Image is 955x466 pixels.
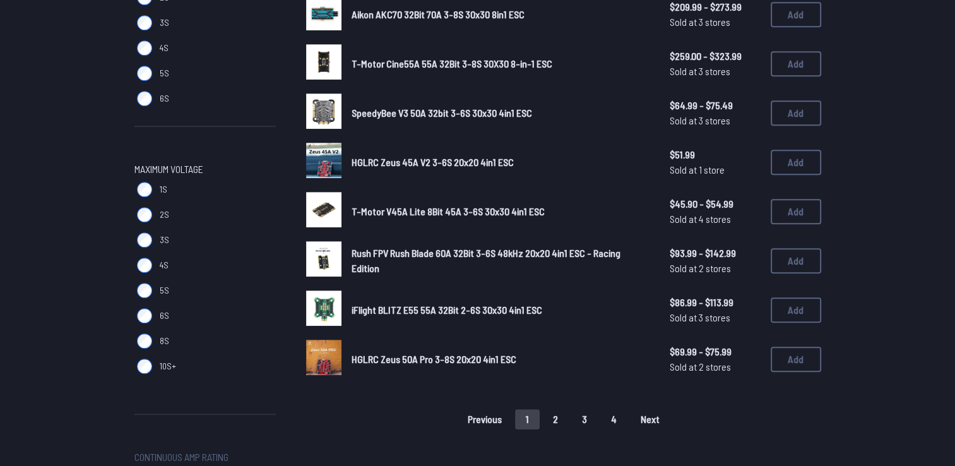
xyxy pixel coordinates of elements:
[160,309,169,322] span: 6S
[630,409,670,429] button: Next
[306,241,341,280] a: image
[306,143,341,178] img: image
[306,93,341,133] a: image
[670,310,761,325] span: Sold at 3 stores
[137,308,152,323] input: 6S
[670,162,761,177] span: Sold at 1 store
[137,283,152,298] input: 5S
[771,347,821,372] button: Add
[352,156,514,168] span: HGLRC Zeus 45A V2 3-6S 20x20 4in1 ESC
[352,7,650,22] a: Aikon AKC70 32Bit 70A 3-8S 30x30 8in1 ESC
[137,359,152,374] input: 10S+
[670,98,761,113] span: $64.99 - $75.49
[352,353,516,365] span: HGLRC Zeus 50A Pro 3-8S 20x20 4in1 ESC
[160,183,167,196] span: 1S
[352,352,650,367] a: HGLRC Zeus 50A Pro 3-8S 20x20 4in1 ESC
[137,15,152,30] input: 3S
[306,290,341,326] img: image
[352,204,650,219] a: T-Motor V45A Lite 8Bit 45A 3-6S 30x30 4in1 ESC
[160,259,169,272] span: 4S
[352,304,542,316] span: iFlight BLITZ E55 55A 32Bit 2-6S 30x30 4in1 ESC
[352,155,650,170] a: HGLRC Zeus 45A V2 3-6S 20x20 4in1 ESC
[352,246,650,276] a: Rush FPV Rush Blade 60A 32Bit 3-6S 48kHz 20x20 4in1 ESC - Racing Edition
[515,409,540,429] button: 1
[134,450,228,465] span: Continuous Amp Rating
[670,344,761,359] span: $69.99 - $75.99
[542,409,569,429] button: 2
[352,56,650,71] a: T-Motor Cine55A 55A 32Bit 3-8S 30X30 8-in-1 ESC
[137,40,152,56] input: 4S
[160,284,169,297] span: 5S
[306,290,341,330] a: image
[306,44,341,83] a: image
[571,409,598,429] button: 3
[771,100,821,126] button: Add
[352,8,525,20] span: Aikon AKC70 32Bit 70A 3-8S 30x30 8in1 ESC
[352,247,620,274] span: Rush FPV Rush Blade 60A 32Bit 3-6S 48kHz 20x20 4in1 ESC - Racing Edition
[306,143,341,182] a: image
[670,261,761,276] span: Sold at 2 stores
[352,57,552,69] span: T-Motor Cine55A 55A 32Bit 3-8S 30X30 8-in-1 ESC
[352,107,532,119] span: SpeedyBee V3 50A 32bit 3-6S 30x30 4in1 ESC
[160,360,176,373] span: 10S+
[670,246,761,261] span: $93.99 - $142.99
[670,113,761,128] span: Sold at 3 stores
[160,335,169,347] span: 8S
[137,232,152,248] input: 3S
[306,93,341,129] img: image
[160,208,169,221] span: 2S
[306,44,341,80] img: image
[306,192,341,227] img: image
[160,67,169,80] span: 5S
[641,414,660,424] span: Next
[670,64,761,79] span: Sold at 3 stores
[160,234,169,246] span: 3S
[134,162,203,177] span: Maximum Voltage
[600,409,627,429] button: 4
[137,333,152,349] input: 8S
[306,192,341,231] a: image
[771,248,821,273] button: Add
[306,340,341,379] a: image
[352,105,650,121] a: SpeedyBee V3 50A 32bit 3-6S 30x30 4in1 ESC
[160,16,169,29] span: 3S
[670,196,761,212] span: $45.90 - $54.99
[137,258,152,273] input: 4S
[771,150,821,175] button: Add
[771,297,821,323] button: Add
[352,302,650,318] a: iFlight BLITZ E55 55A 32Bit 2-6S 30x30 4in1 ESC
[670,147,761,162] span: $51.99
[160,42,169,54] span: 4S
[160,92,169,105] span: 6S
[352,205,545,217] span: T-Motor V45A Lite 8Bit 45A 3-6S 30x30 4in1 ESC
[137,182,152,197] input: 1S
[670,49,761,64] span: $259.00 - $323.99
[771,199,821,224] button: Add
[771,2,821,27] button: Add
[670,359,761,374] span: Sold at 2 stores
[137,66,152,81] input: 5S
[306,241,341,277] img: image
[771,51,821,76] button: Add
[670,295,761,310] span: $86.99 - $113.99
[670,15,761,30] span: Sold at 3 stores
[670,212,761,227] span: Sold at 4 stores
[137,91,152,106] input: 6S
[306,340,341,375] img: image
[137,207,152,222] input: 2S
